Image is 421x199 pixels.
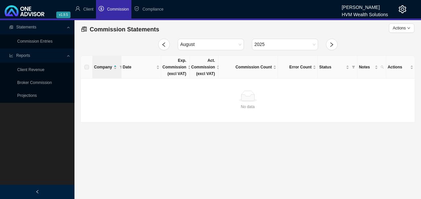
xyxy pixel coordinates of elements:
[329,42,334,47] span: right
[35,190,39,194] span: left
[407,26,410,30] span: down
[17,39,53,44] a: Commission Entries
[352,65,355,69] span: filter
[16,53,30,58] span: Reports
[379,62,385,72] span: search
[5,5,44,16] img: 2df55531c6924b55f21c4cf5d4484680-logo-light.svg
[83,103,412,110] div: No data
[119,65,123,69] span: filter
[90,26,159,33] span: Commission Statements
[9,54,13,58] span: line-chart
[118,62,124,72] span: filter
[107,7,129,12] span: Commission
[389,23,414,33] button: Actionsdown
[99,6,104,11] span: dollar
[123,64,155,70] span: Date
[163,57,186,77] span: Exp. Commission (excl VAT)
[279,64,311,70] span: Error Count
[134,6,139,11] span: safety
[180,39,241,50] span: August
[121,56,161,79] th: Date
[393,25,406,31] span: Actions
[17,80,52,85] a: Broker Commission
[342,9,388,16] div: HVM Wealth Solutions
[351,62,356,72] span: filter
[161,42,166,47] span: left
[398,5,406,13] span: setting
[9,25,13,29] span: reconciliation
[83,7,94,12] span: Client
[278,56,318,79] th: Error Count
[17,67,44,72] a: Client Revenue
[56,12,70,18] span: v1.9.5
[81,26,87,32] span: reconciliation
[94,64,112,70] span: Company
[220,64,272,70] span: Commission Count
[16,25,36,29] span: Statements
[255,39,315,50] span: 2025
[318,56,357,79] th: Status
[342,2,388,9] div: [PERSON_NAME]
[386,56,415,79] th: Actions
[388,64,409,70] span: Actions
[190,56,219,79] th: Act. Commission (excl VAT)
[142,7,163,12] span: Compliance
[17,93,37,98] a: Projections
[161,56,190,79] th: Exp. Commission (excl VAT)
[218,56,278,79] th: Commission Count
[359,64,373,70] span: Notes
[319,64,345,70] span: Status
[191,57,215,77] span: Act. Commission (excl VAT)
[357,56,386,79] th: Notes
[75,6,80,11] span: user
[381,65,384,69] span: search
